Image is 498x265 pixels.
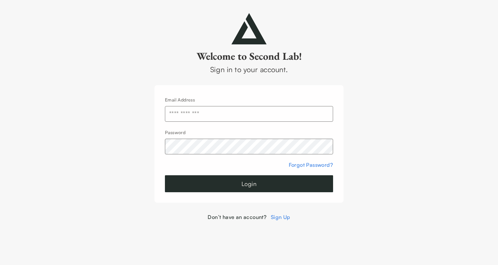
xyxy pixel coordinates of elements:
label: Password [165,130,185,135]
img: secondlab-logo [231,13,267,44]
a: Sign Up [271,214,290,220]
button: Login [165,175,333,192]
div: Sign in to your account. [154,64,344,75]
label: Email Address [165,97,195,102]
div: Don’t have an account? [154,213,344,221]
h2: Welcome to Second Lab! [154,50,344,63]
a: Forgot Password? [289,162,333,168]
